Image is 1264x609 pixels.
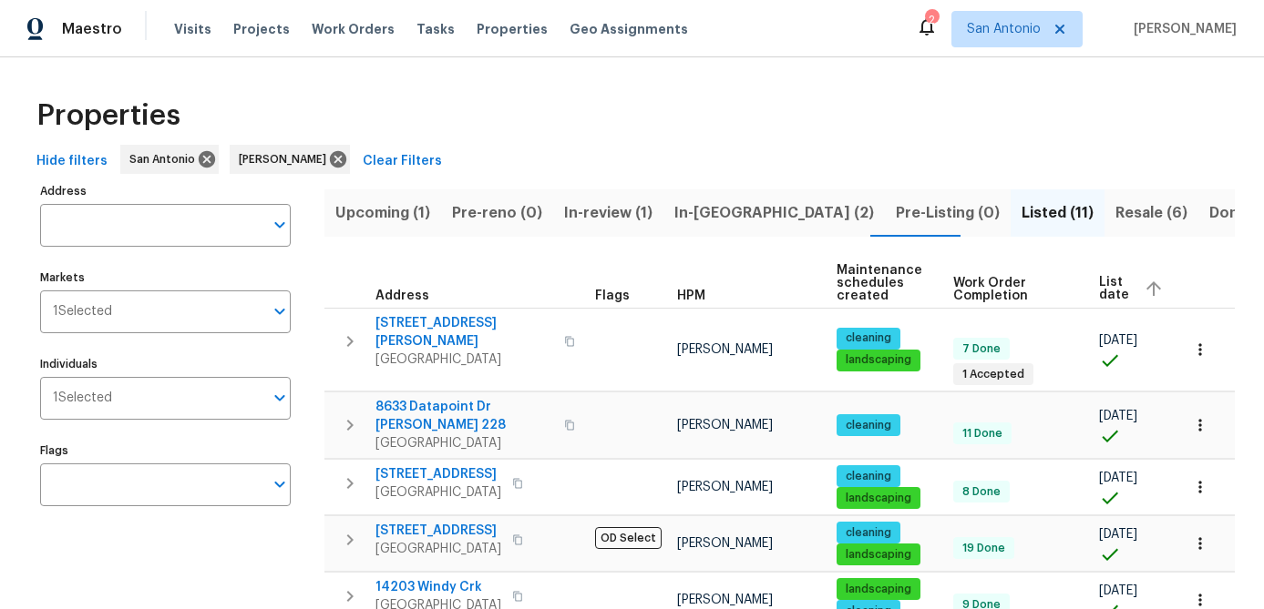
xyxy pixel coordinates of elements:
span: 11 Done [955,426,1010,442]
label: Individuals [40,359,291,370]
button: Hide filters [29,145,115,178]
span: [PERSON_NAME] [677,481,773,493]
label: Address [40,186,291,197]
span: 7 Done [955,341,1008,357]
span: [DATE] [1099,334,1137,347]
span: Projects [233,20,290,38]
label: Markets [40,272,291,283]
span: Visits [174,20,211,38]
button: Open [267,299,293,324]
span: landscaping [838,582,919,597]
span: Pre-reno (0) [452,200,542,226]
span: In-[GEOGRAPHIC_DATA] (2) [674,200,874,226]
button: Open [267,385,293,411]
label: Flags [40,445,291,456]
span: [STREET_ADDRESS][PERSON_NAME] [375,314,553,350]
span: OD Select [595,527,662,549]
span: Work Order Completion [953,277,1068,302]
span: Maestro [62,20,122,38]
span: [PERSON_NAME] [239,150,334,168]
span: landscaping [838,547,919,563]
span: Pre-Listing (0) [896,200,1000,226]
span: [PERSON_NAME] [677,537,773,550]
span: [DATE] [1099,410,1137,422]
span: [GEOGRAPHIC_DATA] [375,540,501,558]
span: [GEOGRAPHIC_DATA] [375,483,501,502]
button: Open [267,212,293,238]
span: Geo Assignments [570,20,688,38]
span: 1 Selected [53,391,112,406]
span: [STREET_ADDRESS] [375,465,501,483]
span: [STREET_ADDRESS] [375,522,501,540]
span: [PERSON_NAME] [1126,20,1237,38]
span: Hide filters [36,150,108,173]
span: Upcoming (1) [335,200,430,226]
div: [PERSON_NAME] [230,145,350,174]
span: 1 Selected [53,304,112,320]
span: landscaping [838,352,919,368]
span: List date [1099,276,1129,301]
span: [DATE] [1099,528,1137,541]
button: Clear Filters [355,145,449,178]
span: San Antonio [967,20,1041,38]
span: [DATE] [1099,472,1137,484]
span: cleaning [838,469,899,484]
button: Open [267,472,293,497]
span: HPM [677,289,705,302]
span: [GEOGRAPHIC_DATA] [375,350,553,369]
span: Work Orders [312,20,395,38]
span: Resale (6) [1115,200,1187,226]
span: Clear Filters [363,150,442,173]
span: 8633 Datapoint Dr [PERSON_NAME] 228 [375,398,553,434]
span: Properties [477,20,548,38]
span: [DATE] [1099,584,1137,597]
div: San Antonio [120,145,219,174]
span: 19 Done [955,541,1012,556]
span: cleaning [838,418,899,433]
span: [GEOGRAPHIC_DATA] [375,434,553,452]
span: Maintenance schedules created [837,264,922,302]
span: 8 Done [955,484,1008,500]
span: [PERSON_NAME] [677,419,773,431]
div: 2 [925,11,938,29]
span: San Antonio [129,150,202,168]
span: [PERSON_NAME] [677,343,773,356]
span: Properties [36,107,180,125]
span: Address [375,289,429,302]
span: 1 Accepted [955,367,1032,382]
span: Tasks [416,23,455,36]
span: In-review (1) [564,200,653,226]
span: 14203 Windy Crk [375,578,501,596]
span: Flags [595,289,630,302]
span: [PERSON_NAME] [677,594,773,606]
span: cleaning [838,525,899,541]
span: landscaping [838,491,919,506]
span: cleaning [838,330,899,346]
span: Listed (11) [1022,200,1094,226]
